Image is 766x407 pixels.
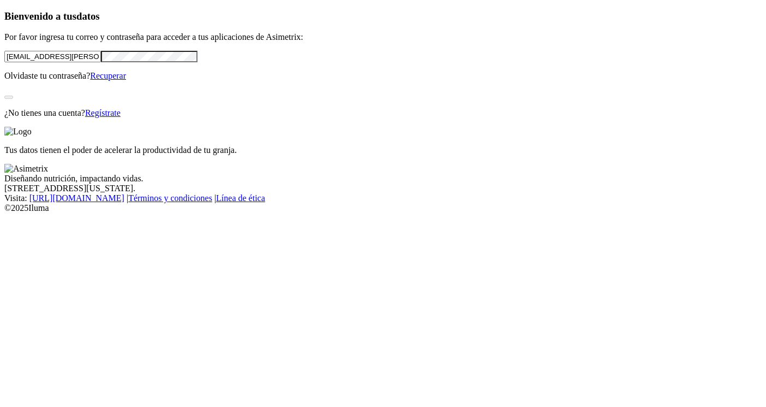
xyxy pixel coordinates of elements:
[4,174,762,184] div: Diseñando nutrición, impactando vidas.
[4,184,762,193] div: [STREET_ADDRESS][US_STATE].
[4,164,48,174] img: Asimetrix
[4,51,101,62] input: Tu correo
[4,32,762,42] p: Por favor ingresa tu correo y contraseña para acceder a tus aplicaciones de Asimetrix:
[90,71,126,80] a: Recuperar
[216,193,265,203] a: Línea de ética
[128,193,212,203] a: Términos y condiciones
[4,71,762,81] p: Olvidaste tu contraseña?
[4,10,762,22] h3: Bienvenido a tus
[76,10,100,22] span: datos
[4,127,32,137] img: Logo
[29,193,124,203] a: [URL][DOMAIN_NAME]
[4,193,762,203] div: Visita : | |
[4,203,762,213] div: © 2025 Iluma
[85,108,121,117] a: Regístrate
[4,145,762,155] p: Tus datos tienen el poder de acelerar la productividad de tu granja.
[4,108,762,118] p: ¿No tienes una cuenta?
